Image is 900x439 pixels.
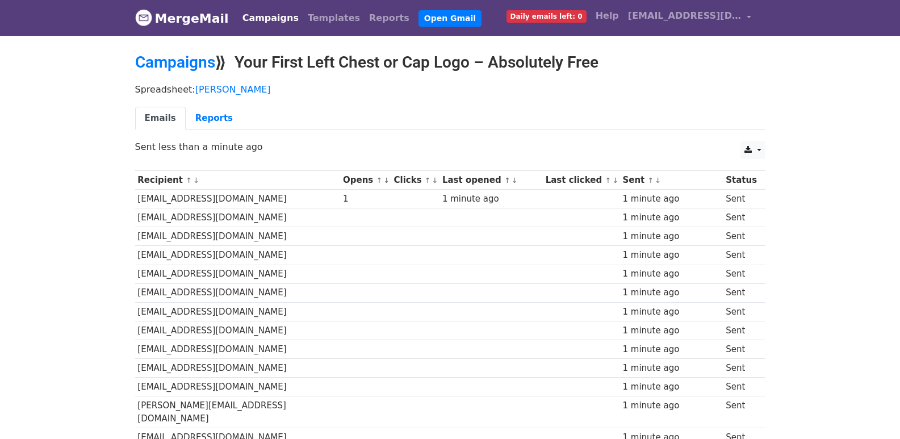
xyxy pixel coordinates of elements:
a: ↑ [425,176,431,185]
a: MergeMail [135,6,229,30]
img: MergeMail logo [135,9,152,26]
a: ↓ [432,176,438,185]
span: [EMAIL_ADDRESS][DOMAIN_NAME] [628,9,742,23]
th: Clicks [391,171,439,190]
a: ↑ [648,176,654,185]
td: Sent [723,359,759,378]
a: Help [591,5,623,27]
td: [EMAIL_ADDRESS][DOMAIN_NAME] [135,190,341,208]
td: Sent [723,283,759,302]
td: [EMAIL_ADDRESS][DOMAIN_NAME] [135,321,341,340]
td: [EMAIL_ADDRESS][DOMAIN_NAME] [135,359,341,378]
a: ↑ [504,176,510,185]
a: Daily emails left: 0 [502,5,591,27]
a: ↑ [186,176,192,185]
div: 1 minute ago [622,343,720,356]
a: Templates [303,7,365,30]
span: Daily emails left: 0 [506,10,587,23]
div: 1 minute ago [622,267,720,281]
th: Last opened [439,171,543,190]
td: Sent [723,378,759,396]
div: 1 minute ago [622,193,720,206]
a: [EMAIL_ADDRESS][DOMAIN_NAME] [623,5,756,31]
th: Sent [620,171,723,190]
td: [EMAIL_ADDRESS][DOMAIN_NAME] [135,283,341,302]
p: Spreadsheet: [135,83,765,95]
td: [EMAIL_ADDRESS][DOMAIN_NAME] [135,265,341,283]
th: Last clicked [543,171,620,190]
div: 1 minute ago [622,249,720,262]
a: Open Gmail [418,10,482,27]
div: 1 minute ago [622,324,720,337]
a: [PERSON_NAME] [195,84,271,95]
td: [EMAIL_ADDRESS][DOMAIN_NAME] [135,246,341,265]
div: 1 minute ago [622,399,720,412]
th: Opens [340,171,391,190]
td: Sent [723,208,759,227]
a: ↓ [383,176,390,185]
div: 1 minute ago [622,306,720,319]
a: ↓ [612,176,618,185]
th: Status [723,171,759,190]
td: Sent [723,340,759,358]
a: Campaigns [135,53,215,72]
a: ↓ [193,176,199,185]
div: 1 minute ago [622,211,720,224]
div: 1 minute ago [622,286,720,299]
td: Sent [723,227,759,246]
td: Sent [723,302,759,321]
th: Recipient [135,171,341,190]
a: Reports [365,7,414,30]
div: 1 minute ago [622,362,720,375]
a: ↓ [512,176,518,185]
td: Sent [723,396,759,428]
td: [EMAIL_ADDRESS][DOMAIN_NAME] [135,378,341,396]
iframe: Chat Widget [843,384,900,439]
td: [EMAIL_ADDRESS][DOMAIN_NAME] [135,340,341,358]
td: Sent [723,321,759,340]
a: Emails [135,107,186,130]
div: 1 minute ago [622,230,720,243]
td: Sent [723,265,759,283]
p: Sent less than a minute ago [135,141,765,153]
td: [EMAIL_ADDRESS][DOMAIN_NAME] [135,227,341,246]
td: Sent [723,246,759,265]
div: 1 [343,193,388,206]
td: [PERSON_NAME][EMAIL_ADDRESS][DOMAIN_NAME] [135,396,341,428]
a: ↑ [376,176,382,185]
td: Sent [723,190,759,208]
a: ↑ [605,176,611,185]
h2: ⟫ Your First Left Chest or Cap Logo – Absolutely Free [135,53,765,72]
a: ↓ [655,176,661,185]
div: 1 minute ago [622,381,720,394]
td: [EMAIL_ADDRESS][DOMAIN_NAME] [135,302,341,321]
a: Campaigns [238,7,303,30]
div: 1 minute ago [442,193,540,206]
a: Reports [186,107,242,130]
td: [EMAIL_ADDRESS][DOMAIN_NAME] [135,208,341,227]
